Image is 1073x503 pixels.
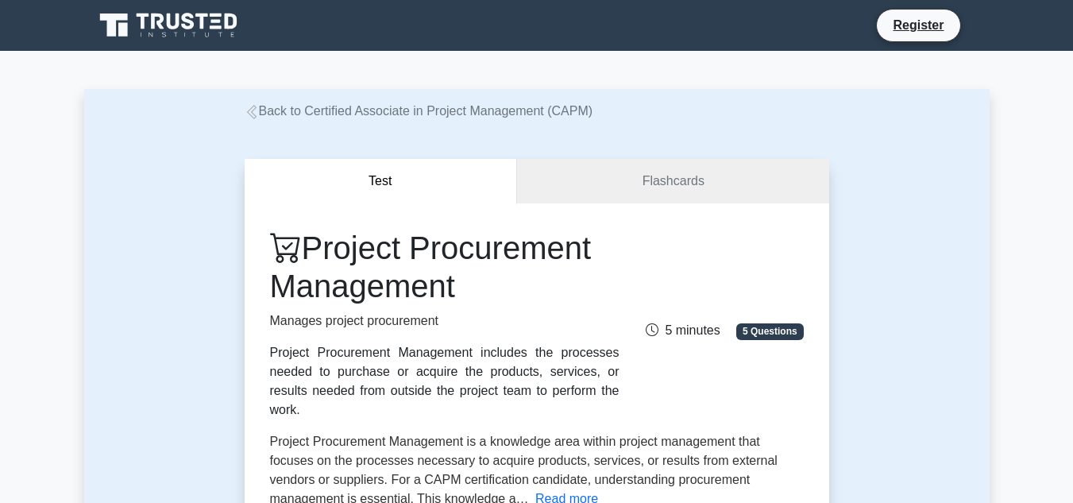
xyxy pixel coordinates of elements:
span: 5 minutes [646,323,720,337]
button: Test [245,159,518,204]
h1: Project Procurement Management [270,229,619,305]
a: Back to Certified Associate in Project Management (CAPM) [245,104,593,118]
span: 5 Questions [736,323,803,339]
p: Manages project procurement [270,311,619,331]
a: Register [883,15,953,35]
a: Flashcards [517,159,828,204]
div: Project Procurement Management includes the processes needed to purchase or acquire the products,... [270,343,619,420]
